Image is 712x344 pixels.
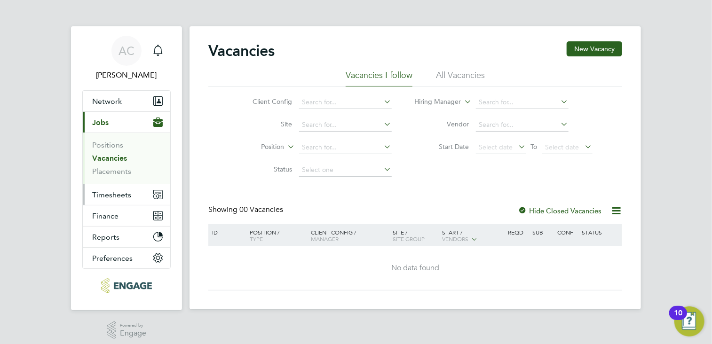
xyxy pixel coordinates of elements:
div: Site / [391,224,440,247]
span: Engage [120,329,146,337]
div: Position / [243,224,309,247]
span: Preferences [92,254,133,263]
div: No data found [210,263,621,273]
button: Finance [83,205,170,226]
a: Vacancies [92,154,127,163]
button: Timesheets [83,184,170,205]
span: Andy Crow [82,70,171,81]
button: Reports [83,227,170,247]
input: Select one [299,164,392,177]
span: Jobs [92,118,109,127]
nav: Main navigation [71,26,182,310]
div: Jobs [83,133,170,184]
a: Go to home page [82,278,171,293]
div: 10 [674,313,682,325]
button: Network [83,91,170,111]
button: Jobs [83,112,170,133]
label: Site [238,120,293,128]
label: Start Date [415,142,469,151]
span: AC [119,45,134,57]
span: Vendors [442,235,468,242]
div: ID [210,224,243,240]
a: Placements [92,167,131,176]
div: Start / [440,224,506,248]
input: Search for... [476,118,569,132]
div: Conf [555,224,579,240]
a: AC[PERSON_NAME] [82,36,171,81]
span: Reports [92,233,119,242]
a: Powered byEngage [107,321,147,339]
span: Select date [546,143,579,151]
img: morganhunt-logo-retina.png [101,278,151,293]
span: Timesheets [92,190,131,199]
span: Manager [311,235,339,242]
input: Search for... [299,141,392,154]
span: Network [92,97,122,106]
label: Hide Closed Vacancies [518,206,601,215]
label: Vendor [415,120,469,128]
input: Search for... [476,96,569,109]
button: Open Resource Center, 10 new notifications [674,306,704,336]
span: 00 Vacancies [239,205,283,214]
div: Sub [530,224,555,240]
a: Positions [92,141,123,149]
label: Client Config [238,97,293,106]
div: Showing [208,205,285,215]
button: Preferences [83,248,170,268]
div: Status [580,224,621,240]
button: New Vacancy [567,41,622,56]
div: Client Config / [309,224,391,247]
label: Status [238,165,293,173]
span: To [528,141,540,153]
label: Hiring Manager [407,97,461,107]
input: Search for... [299,118,392,132]
input: Search for... [299,96,392,109]
span: Powered by [120,321,146,329]
label: Position [230,142,285,152]
h2: Vacancies [208,41,275,60]
span: Finance [92,211,119,220]
span: Select date [479,143,513,151]
div: Reqd [506,224,530,240]
li: All Vacancies [436,70,485,86]
span: Type [250,235,263,242]
li: Vacancies I follow [346,70,412,86]
span: Site Group [393,235,425,242]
